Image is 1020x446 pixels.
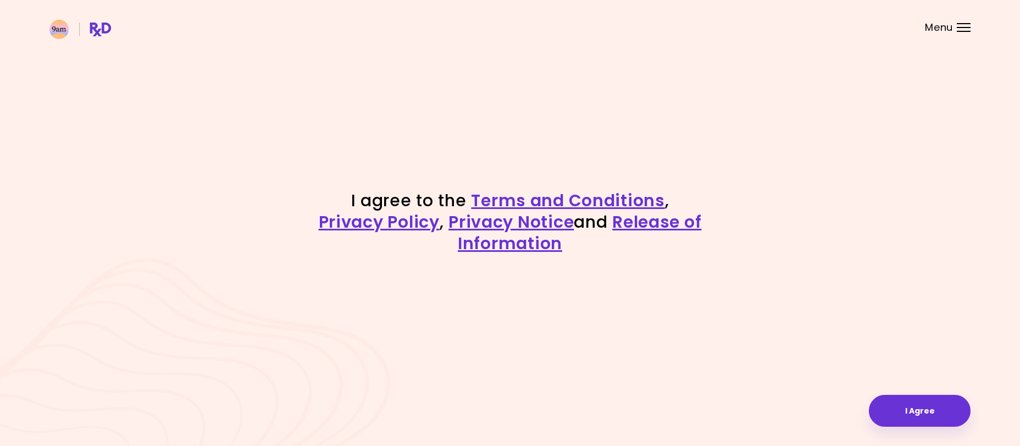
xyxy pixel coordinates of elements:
img: RxDiet [49,20,111,39]
span: Menu [925,23,953,32]
h1: I agree to the , , and [318,190,702,254]
button: I Agree [869,395,971,427]
a: Privacy Policy [319,210,440,234]
a: Privacy Notice [448,210,574,234]
a: Terms and Conditions [471,189,664,212]
a: Release of Information [458,210,701,255]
